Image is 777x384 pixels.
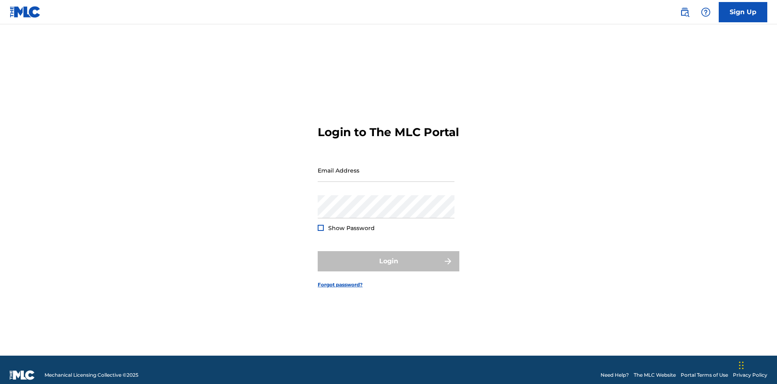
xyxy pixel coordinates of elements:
[10,370,35,380] img: logo
[10,6,41,18] img: MLC Logo
[45,371,138,379] span: Mechanical Licensing Collective © 2025
[739,353,744,378] div: Drag
[318,125,459,139] h3: Login to The MLC Portal
[701,7,711,17] img: help
[328,224,375,232] span: Show Password
[677,4,693,20] a: Public Search
[698,4,714,20] div: Help
[680,7,690,17] img: search
[737,345,777,384] iframe: Chat Widget
[601,371,629,379] a: Need Help?
[318,281,363,288] a: Forgot password?
[733,371,767,379] a: Privacy Policy
[634,371,676,379] a: The MLC Website
[681,371,728,379] a: Portal Terms of Use
[719,2,767,22] a: Sign Up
